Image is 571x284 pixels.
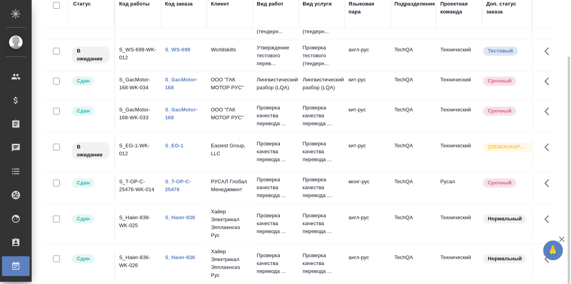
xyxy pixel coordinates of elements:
td: Технический [436,102,482,130]
p: Проверка тестового (тендерн... [303,44,341,68]
p: Сдан [77,255,90,263]
button: Здесь прячутся важные кнопки [540,250,559,269]
p: ООО "ГАК МОТОР РУС" [211,76,249,92]
p: Срочный [488,77,512,85]
span: 🙏 [546,242,560,259]
button: Здесь прячутся важные кнопки [540,102,559,121]
td: Технический [436,138,482,166]
p: В ожидании [77,47,105,63]
p: Проверка качества перевода ... [303,252,341,275]
td: кит-рус [345,72,391,100]
div: Менеджер проверил работу исполнителя, передает ее на следующий этап [71,214,110,224]
p: Проверка качества перевода ... [257,212,295,235]
p: Лингвистический разбор (LQA) [303,76,341,92]
p: Проверка качества перевода ... [303,104,341,128]
p: Сдан [77,215,90,223]
td: Технический [436,210,482,237]
td: S_T-OP-C-25476-WK-014 [115,174,161,201]
p: [DEMOGRAPHIC_DATA] [488,143,527,151]
p: РУСАЛ Глобал Менеджмент [211,178,249,194]
td: TechQA [391,42,436,70]
td: TechQA [391,72,436,100]
p: Срочный [488,107,512,115]
p: Тестовый [488,47,513,55]
td: кит-рус [345,138,391,166]
p: Easiest Group, LLC​ [211,142,249,158]
p: Утверждение тестового перев... [257,44,295,68]
div: Менеджер проверил работу исполнителя, передает ее на следующий этап [71,254,110,264]
a: S_T-OP-C-25476 [165,179,191,192]
p: Хайер Электрикал Эпплаенсиз Рус [211,248,249,279]
p: Срочный [488,179,512,187]
div: Исполнитель назначен, приступать к работе пока рано [71,46,110,64]
a: S_Haier-836 [165,254,195,260]
a: S_GacMotor-168 [165,77,197,90]
td: Русал [436,174,482,201]
button: Здесь прячутся важные кнопки [540,138,559,157]
a: S_Haier-838 [165,214,195,220]
td: S_Haier-838-WK-025 [115,210,161,237]
td: TechQA [391,210,436,237]
p: Хайер Электрикал Эпплаенсиз Рус [211,208,249,239]
div: Менеджер проверил работу исполнителя, передает ее на следующий этап [71,76,110,87]
p: Нормальный [488,255,522,263]
td: S_Haier-836-WK-026 [115,250,161,277]
button: 🙏 [543,241,563,260]
td: S_GacMotor-168-WK-034 [115,72,161,100]
p: Нормальный [488,215,522,223]
td: TechQA [391,174,436,201]
td: TechQA [391,250,436,277]
button: Здесь прячутся важные кнопки [540,210,559,229]
div: Менеджер проверил работу исполнителя, передает ее на следующий этап [71,178,110,188]
td: TechQA [391,138,436,166]
div: Исполнитель назначен, приступать к работе пока рано [71,142,110,160]
a: S_GacMotor-168 [165,107,197,120]
div: Менеджер проверил работу исполнителя, передает ее на следующий этап [71,106,110,117]
td: S_WS-699-WK-012 [115,42,161,70]
p: В ожидании [77,143,105,159]
td: англ-рус [345,42,391,70]
p: Проверка качества перевода ... [257,176,295,199]
td: монг-рус [345,174,391,201]
td: Технический [436,42,482,70]
p: Проверка качества перевода ... [257,252,295,275]
td: Технический [436,250,482,277]
p: Сдан [77,179,90,187]
p: Проверка качества перевода ... [303,176,341,199]
p: Проверка качества перевода ... [303,212,341,235]
td: TechQA [391,102,436,130]
td: Технический [436,72,482,100]
p: Worldskills [211,46,249,54]
button: Здесь прячутся важные кнопки [540,174,559,193]
td: англ-рус [345,210,391,237]
button: Здесь прячутся важные кнопки [540,42,559,61]
p: Лингвистический разбор (LQA) [257,76,295,92]
p: Проверка качества перевода ... [257,140,295,164]
button: Здесь прячутся важные кнопки [540,72,559,91]
p: Сдан [77,107,90,115]
td: S_EG-1-WK-012 [115,138,161,166]
a: S_EG-1 [165,143,184,149]
a: S_WS-699 [165,47,190,53]
p: Сдан [77,77,90,85]
p: Проверка качества перевода ... [303,140,341,164]
p: Проверка качества перевода ... [257,104,295,128]
td: англ-рус [345,250,391,277]
p: ООО "ГАК МОТОР РУС" [211,106,249,122]
td: кит-рус [345,102,391,130]
td: S_GacMotor-168-WK-033 [115,102,161,130]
